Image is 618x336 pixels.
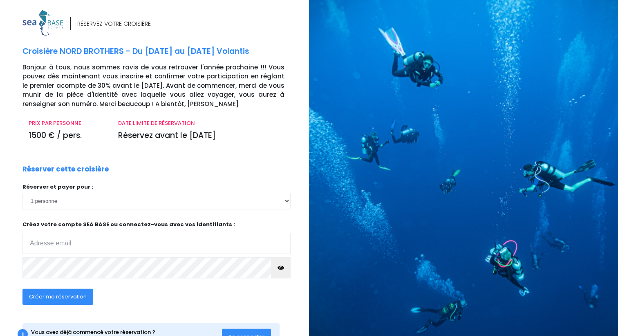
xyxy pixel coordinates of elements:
p: Réserver cette croisière [22,164,109,175]
p: Bonjour à tous, nous sommes ravis de vous retrouver l'année prochaine !!! Vous pouvez dès mainten... [22,63,303,109]
input: Adresse email [22,233,291,254]
div: RÉSERVEZ VOTRE CROISIÈRE [77,20,151,28]
p: Créez votre compte SEA BASE ou connectez-vous avec vos identifiants : [22,220,291,254]
p: Réserver et payer pour : [22,183,291,191]
button: Créer ma réservation [22,289,93,305]
p: 1500 € / pers. [29,130,106,142]
span: Créer ma réservation [29,293,87,300]
p: DATE LIMITE DE RÉSERVATION [118,119,284,127]
p: PRIX PAR PERSONNE [29,119,106,127]
p: Croisière NORD BROTHERS - Du [DATE] au [DATE] Volantis [22,46,303,58]
p: Réservez avant le [DATE] [118,130,284,142]
img: logo_color1.png [22,10,63,36]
